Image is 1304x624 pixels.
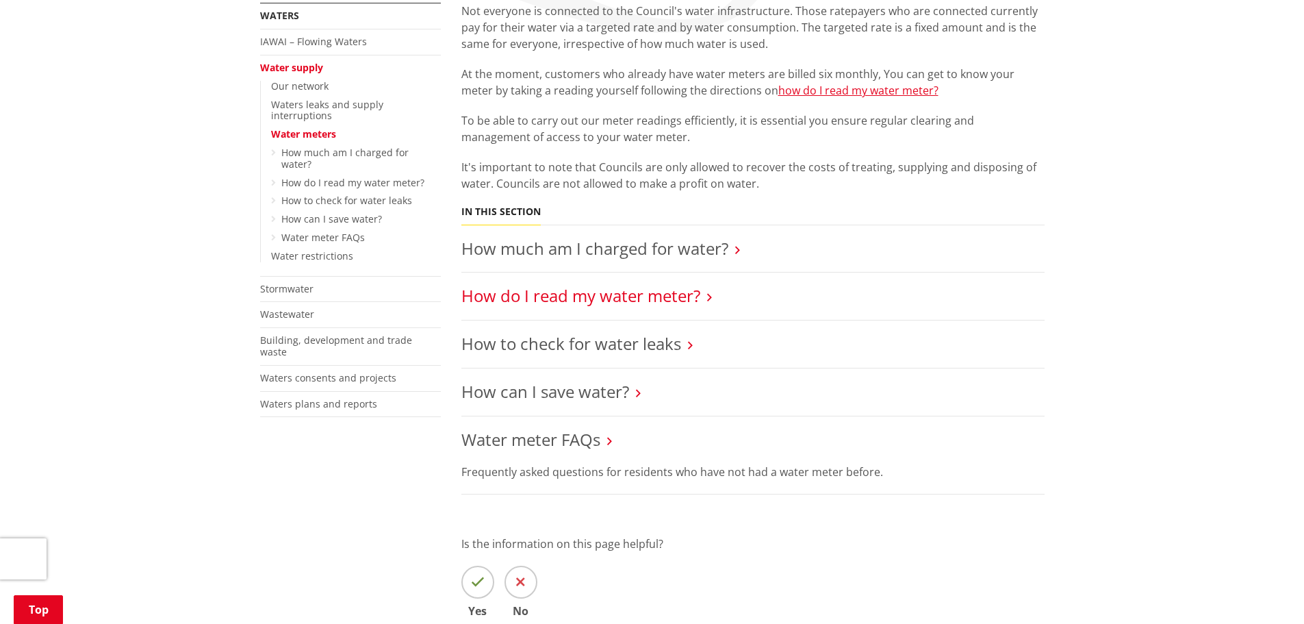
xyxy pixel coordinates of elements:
span: Yes [461,606,494,616]
iframe: Messenger Launcher [1241,566,1290,616]
a: IAWAI – Flowing Waters [260,35,367,48]
a: How can I save water? [461,380,629,403]
a: How can I save water? [281,212,382,225]
p: At the moment, customers who already have water meters are billed six monthly, You can get to kno... [461,66,1045,99]
a: How much am I charged for water? [461,237,728,260]
a: Water supply [260,61,323,74]
a: Building, development and trade waste [260,334,412,358]
a: Water meter FAQs [281,231,365,244]
a: how do I read my water meter? [778,83,938,98]
a: How do I read my water meter? [461,284,700,307]
a: Our network [271,79,329,92]
p: It's important to note that Councils are only allowed to recover the costs of treating, supplying... [461,159,1045,192]
a: Water restrictions [271,249,353,262]
p: Frequently asked questions for residents who have not had a water meter before. [461,464,1045,480]
a: Waters [260,9,299,22]
a: How do I read my water meter? [281,176,424,189]
a: How to check for water leaks [281,194,412,207]
a: Top [14,595,63,624]
p: Not everyone is connected to the Council's water infrastructure. Those ratepayers who are connect... [461,3,1045,52]
a: Waters plans and reports [260,397,377,410]
a: How much am I charged for water? [281,146,409,171]
a: How to check for water leaks [461,332,681,355]
span: No [504,606,537,616]
p: To be able to carry out our meter readings efficiently, it is essential you ensure regular cleari... [461,112,1045,145]
a: Stormwater [260,282,314,295]
a: Waters leaks and supply interruptions [271,98,383,123]
p: Is the information on this page helpful? [461,536,1045,552]
a: Water meters [271,127,336,140]
h5: In this section [461,206,541,218]
a: Wastewater [260,308,314,321]
a: Waters consents and projects [260,371,396,384]
a: Water meter FAQs [461,428,600,451]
